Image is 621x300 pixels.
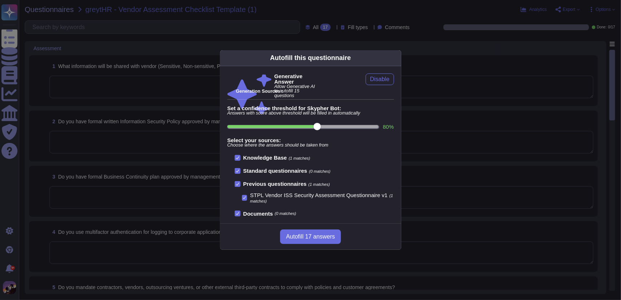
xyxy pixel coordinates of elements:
[275,212,296,216] span: (0 matches)
[286,234,335,240] span: Autofill 17 answers
[227,143,394,148] span: Choose where the answers should be taken from
[227,137,394,143] b: Select your sources:
[250,192,387,198] span: STPL Vendor ISS Security Assessment Questionnaire v1
[274,84,318,98] span: Allow Generative AI to autofill 15 questions
[270,53,351,63] div: Autofill this questionnaire
[274,73,318,84] b: Generative Answer
[289,156,310,160] span: (1 matches)
[366,73,394,85] button: Disable
[227,105,394,111] b: Set a confidence threshold for Skypher Bot:
[243,168,307,174] b: Standard questionnaires
[383,124,394,129] label: 80 %
[309,169,330,173] span: (0 matches)
[308,182,330,187] span: (1 matches)
[243,211,273,216] b: Documents
[236,88,283,94] b: Generation Sources :
[370,76,389,82] span: Disable
[243,155,287,161] b: Knowledge Base
[243,181,307,187] b: Previous questionnaires
[227,111,394,116] span: Answers with score above threshold will be filled in automatically
[280,229,341,244] button: Autofill 17 answers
